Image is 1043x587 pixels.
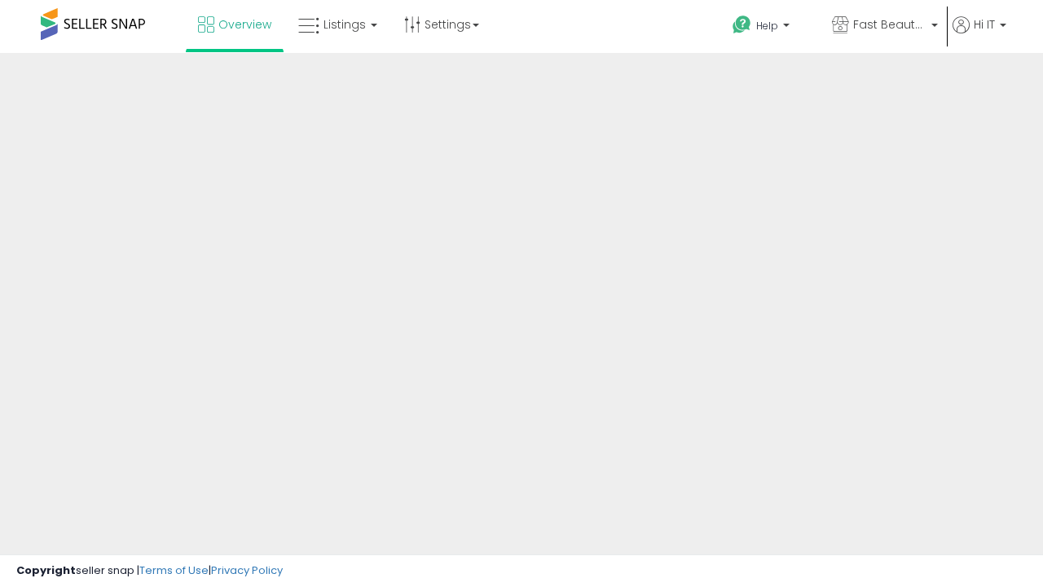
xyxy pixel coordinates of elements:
[853,16,926,33] span: Fast Beauty ([GEOGRAPHIC_DATA])
[720,2,817,53] a: Help
[16,563,283,579] div: seller snap | |
[953,16,1006,53] a: Hi IT
[732,15,752,35] i: Get Help
[139,563,209,578] a: Terms of Use
[323,16,366,33] span: Listings
[756,19,778,33] span: Help
[974,16,995,33] span: Hi IT
[211,563,283,578] a: Privacy Policy
[16,563,76,578] strong: Copyright
[218,16,271,33] span: Overview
